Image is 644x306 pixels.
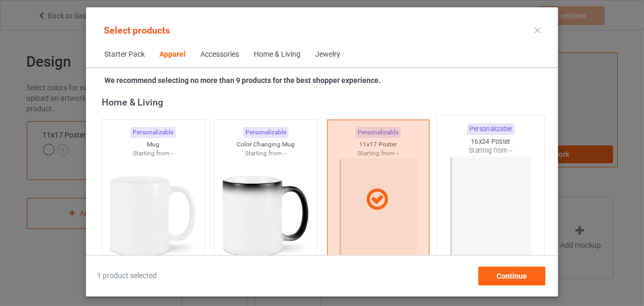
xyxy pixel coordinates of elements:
img: regular.jpg [442,155,540,279]
div: Accessories [200,49,239,60]
div: Jewelry [315,49,340,60]
span: Starter Pack [97,42,152,67]
strong: We recommend selecting no more than 9 products for the best shopper experience. [104,76,381,85]
div: Color Changing Mug [214,140,317,149]
div: Personalizable [131,127,176,138]
div: Starting from -- [214,149,317,158]
img: regular.jpg [106,157,200,275]
div: 16x24 Poster [437,137,544,146]
div: Continue [478,267,545,286]
div: Starting from -- [437,146,544,155]
span: Select products [104,25,170,36]
span: Continue [497,272,527,280]
div: Starting from -- [102,149,205,158]
img: regular.jpg [219,157,313,275]
div: Personalizable [243,127,288,138]
div: Personalizable [467,124,514,135]
div: Mug [102,140,205,149]
div: Apparel [159,49,186,60]
div: Home & Living [254,49,300,60]
div: Home & Living [102,96,547,108]
span: 1 product selected [97,271,157,281]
